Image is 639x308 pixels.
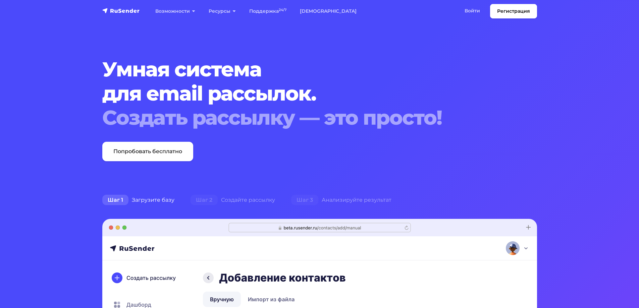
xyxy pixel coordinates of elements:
[490,4,537,18] a: Регистрация
[202,4,243,18] a: Ресурсы
[149,4,202,18] a: Возможности
[243,4,293,18] a: Поддержка24/7
[94,193,182,207] div: Загрузите базу
[102,57,500,130] h1: Умная система для email рассылок.
[102,7,140,14] img: RuSender
[191,195,218,205] span: Шаг 2
[102,142,193,161] a: Попробовать бесплатно
[458,4,487,18] a: Войти
[279,8,286,12] sup: 24/7
[102,106,500,130] div: Создать рассылку — это просто!
[283,193,400,207] div: Анализируйте результат
[102,195,128,205] span: Шаг 1
[182,193,283,207] div: Создайте рассылку
[291,195,318,205] span: Шаг 3
[293,4,363,18] a: [DEMOGRAPHIC_DATA]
